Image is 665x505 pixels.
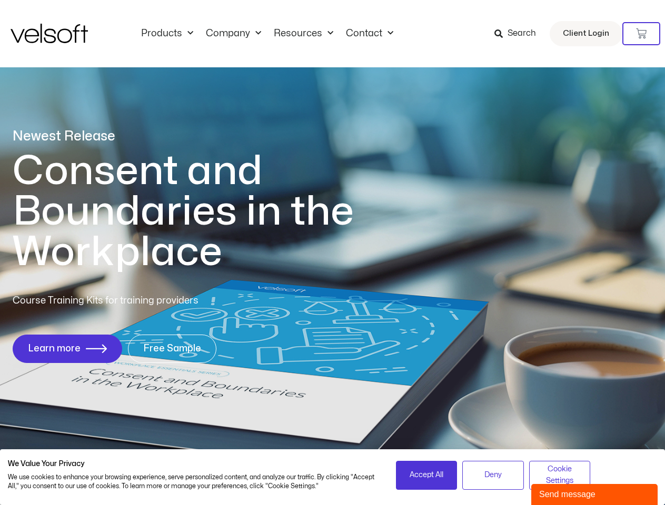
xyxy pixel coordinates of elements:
span: Learn more [28,344,81,354]
button: Accept all cookies [396,461,458,490]
a: ContactMenu Toggle [340,28,400,39]
h2: We Value Your Privacy [8,459,380,469]
a: Search [494,25,543,43]
a: ResourcesMenu Toggle [267,28,340,39]
button: Adjust cookie preferences [529,461,591,490]
a: ProductsMenu Toggle [135,28,200,39]
p: We use cookies to enhance your browsing experience, serve personalized content, and analyze our t... [8,473,380,491]
span: Accept All [410,469,443,481]
span: Deny [484,469,502,481]
span: Cookie Settings [536,463,584,487]
iframe: chat widget [531,482,660,505]
span: Free Sample [143,344,201,354]
h1: Consent and Boundaries in the Workplace [13,151,397,272]
span: Client Login [563,27,609,41]
a: Learn more [13,335,122,363]
p: Newest Release [13,127,397,146]
nav: Menu [135,28,400,39]
button: Deny all cookies [462,461,524,490]
p: Course Training Kits for training providers [13,294,275,308]
span: Search [508,27,536,41]
a: CompanyMenu Toggle [200,28,267,39]
a: Free Sample [128,335,216,363]
img: Velsoft Training Materials [11,24,88,43]
a: Client Login [550,21,622,46]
